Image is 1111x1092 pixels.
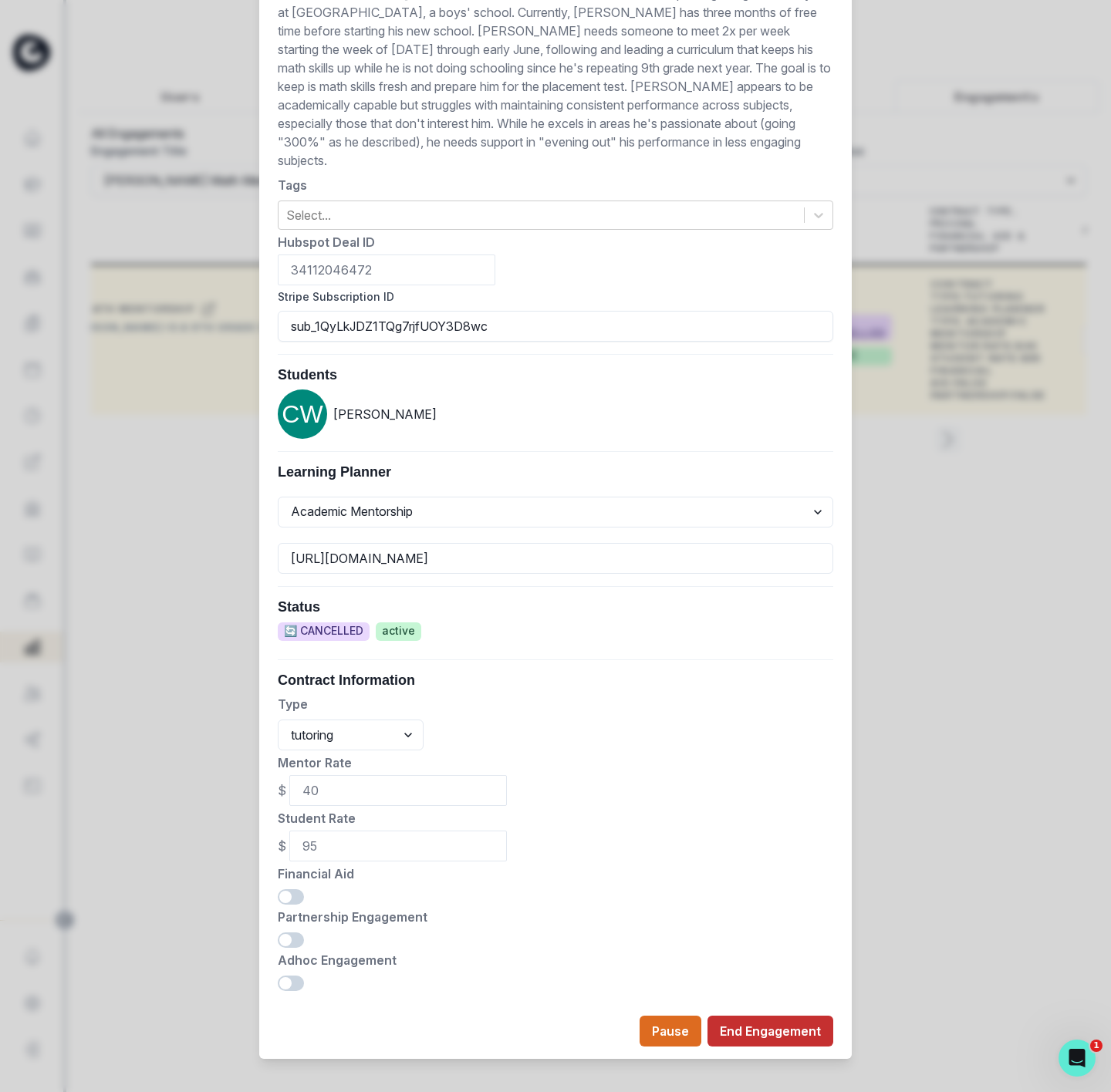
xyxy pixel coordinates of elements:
span: active [376,622,421,641]
img: svg [278,389,327,439]
p: $ [278,837,286,855]
p: Hubspot Deal ID [278,233,833,251]
button: Pause [640,1016,701,1046]
span: 1 [1090,1040,1103,1052]
p: Type [278,695,833,713]
p: Student Rate [278,809,833,827]
p: $ [278,781,286,800]
input: Learning planner url [278,543,833,574]
h3: Students [278,367,833,384]
button: End Engagement [707,1016,833,1046]
p: Tags [278,176,833,194]
span: 🔄 CANCELLED [278,622,370,641]
h3: Contract Information [278,672,833,689]
h3: Status [278,599,833,616]
label: Stripe Subscription ID [278,288,824,305]
p: [PERSON_NAME] [333,405,437,423]
p: Partnership Engagement [278,908,833,926]
p: Financial Aid [278,865,833,883]
h3: Learning Planner [278,464,833,481]
iframe: Intercom live chat [1059,1040,1096,1077]
p: Mentor Rate [278,753,833,772]
p: Adhoc Engagement [278,951,833,969]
